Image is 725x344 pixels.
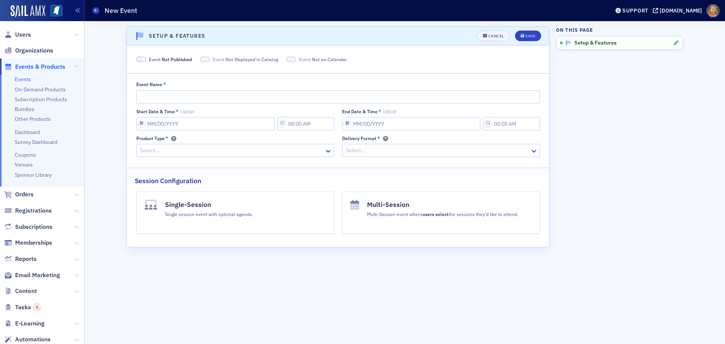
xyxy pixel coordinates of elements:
[15,171,52,178] a: Sponsor Library
[15,151,36,158] a: Coupons
[33,303,41,311] div: 3
[213,56,278,63] span: Event
[15,207,52,215] span: Registrations
[149,32,205,40] h4: Setup & Features
[4,190,34,199] a: Orders
[15,239,52,247] span: Memberships
[4,271,60,279] a: Email Marketing
[342,136,376,141] div: Delivery Format
[15,76,31,83] a: Events
[383,110,397,114] span: CST/CDT
[4,63,65,71] a: Events & Products
[15,46,53,55] span: Organizations
[15,335,51,344] span: Automations
[225,56,278,62] span: Not Displayed in Catalog
[622,7,648,14] div: Support
[15,271,60,279] span: Email Marketing
[136,191,334,234] button: Single-SessionSingle session event with optional agenda.
[15,116,51,122] a: Other Products
[377,136,380,141] abbr: This field is required
[312,56,347,62] span: Not on Calendar
[176,109,179,114] abbr: This field is required
[15,86,66,93] a: On-Demand Products
[45,5,62,18] a: View Homepage
[277,117,334,130] input: 00:00 AM
[15,139,57,145] a: Survey Dashboard
[15,303,41,312] span: Tasks
[4,239,52,247] a: Memberships
[4,223,52,231] a: Subscriptions
[367,200,518,210] h4: Multi-Session
[4,335,51,344] a: Automations
[51,5,62,17] img: SailAMX
[483,117,540,130] input: 00:00 AM
[515,31,541,41] button: Save
[15,161,33,168] a: Venues
[15,255,37,263] span: Reports
[15,287,37,295] span: Content
[342,117,480,130] input: MM/DD/YYYY
[15,96,67,103] a: Subscription Products
[4,303,41,312] a: Tasks3
[299,56,347,63] span: Event
[342,191,540,234] button: Multi-SessionMulti-Session event whereusers selectthe sessions they'd like to attend.
[660,7,702,14] div: [DOMAIN_NAME]
[574,40,617,46] span: Setup & Features
[136,109,175,114] div: Start Date & Time
[4,287,37,295] a: Content
[4,31,31,39] a: Users
[15,106,34,113] a: Bundles
[15,129,40,136] a: Dashboard
[367,211,518,218] p: Multi-Session event where the sessions they'd like to attend.
[162,56,192,62] span: Not Published
[556,26,683,33] h4: On this page
[4,255,37,263] a: Reports
[286,57,296,62] span: Not on Calendar
[11,5,45,17] img: SailAMX
[136,82,162,87] div: Event Name
[165,210,253,218] div: Single session event with optional agenda.
[653,8,705,13] button: [DOMAIN_NAME]
[149,56,192,63] span: Event
[136,117,275,130] input: MM/DD/YYYY
[488,34,504,38] div: Cancel
[378,109,381,114] abbr: This field is required
[135,176,201,186] h2: Session Configuration
[4,46,53,55] a: Organizations
[180,110,194,114] span: CST/CDT
[200,57,210,62] span: Not Displayed in Catalog
[163,82,166,87] abbr: This field is required
[15,31,31,39] span: Users
[165,200,253,210] h4: Single-Session
[15,190,34,199] span: Orders
[105,6,137,15] h1: New Event
[165,136,168,141] abbr: This field is required
[477,31,510,41] button: Cancel
[706,4,720,17] span: Profile
[136,57,146,62] span: Not Published
[342,109,378,114] div: End Date & Time
[4,319,45,328] a: E-Learning
[423,211,449,217] b: users select
[15,223,52,231] span: Subscriptions
[525,34,535,38] div: Save
[15,319,45,328] span: E-Learning
[15,63,65,71] span: Events & Products
[136,136,165,141] div: Product Type
[4,207,52,215] a: Registrations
